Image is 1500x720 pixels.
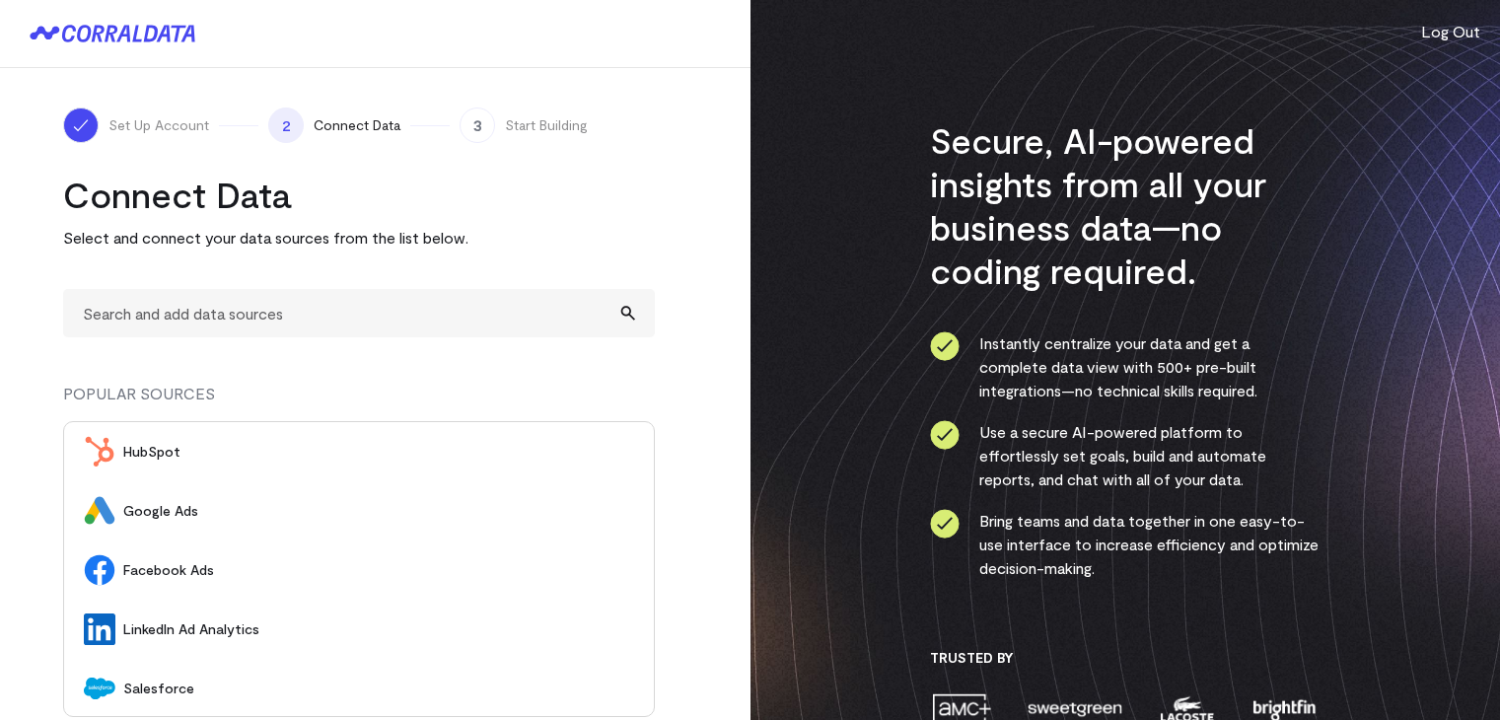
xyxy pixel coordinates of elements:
[84,613,115,645] img: LinkedIn Ad Analytics
[505,115,588,135] span: Start Building
[63,226,655,250] p: Select and connect your data sources from the list below.
[1421,20,1480,43] button: Log Out
[63,289,655,337] input: Search and add data sources
[84,554,115,586] img: Facebook Ads
[71,115,91,135] img: ico-check-white-5ff98cb1.svg
[63,173,655,216] h2: Connect Data
[930,509,960,539] img: ico-check-circle-4b19435c.svg
[930,331,960,361] img: ico-check-circle-4b19435c.svg
[268,108,304,143] span: 2
[930,509,1320,580] li: Bring teams and data together in one easy-to-use interface to increase efficiency and optimize de...
[63,382,655,421] div: POPULAR SOURCES
[123,560,634,580] span: Facebook Ads
[84,673,115,704] img: Salesforce
[123,679,634,698] span: Salesforce
[84,436,115,468] img: HubSpot
[460,108,495,143] span: 3
[930,420,960,450] img: ico-check-circle-4b19435c.svg
[930,420,1320,491] li: Use a secure AI-powered platform to effortlessly set goals, build and automate reports, and chat ...
[930,118,1320,292] h3: Secure, AI-powered insights from all your business data—no coding required.
[314,115,400,135] span: Connect Data
[930,331,1320,402] li: Instantly centralize your data and get a complete data view with 500+ pre-built integrations—no t...
[84,495,115,527] img: Google Ads
[108,115,209,135] span: Set Up Account
[123,619,634,639] span: LinkedIn Ad Analytics
[123,442,634,462] span: HubSpot
[930,649,1320,667] h3: Trusted By
[123,501,634,521] span: Google Ads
